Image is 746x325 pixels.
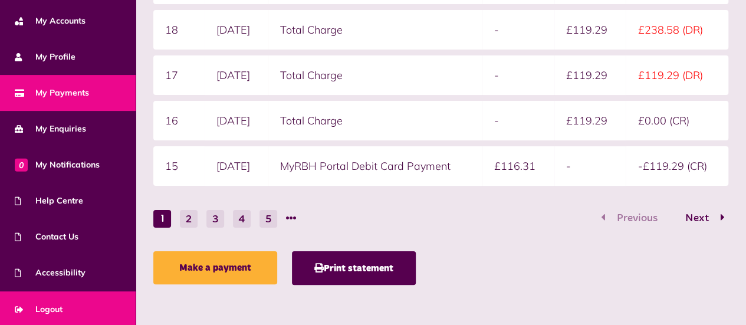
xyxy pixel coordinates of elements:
[205,55,268,95] td: [DATE]
[554,146,626,186] td: -
[554,10,626,50] td: £119.29
[676,213,718,224] span: Next
[259,210,277,228] button: Go to page 5
[15,195,83,207] span: Help Centre
[15,159,100,171] span: My Notifications
[482,146,554,186] td: £116.31
[153,10,205,50] td: 18
[206,210,224,228] button: Go to page 3
[626,146,728,186] td: -£119.29 (CR)
[233,210,251,228] button: Go to page 4
[205,101,268,140] td: [DATE]
[15,123,86,135] span: My Enquiries
[15,231,78,243] span: Contact Us
[554,101,626,140] td: £119.29
[292,251,416,285] button: Print statement
[15,15,86,27] span: My Accounts
[626,101,728,140] td: £0.00 (CR)
[15,51,75,63] span: My Profile
[554,55,626,95] td: £119.29
[15,87,89,99] span: My Payments
[673,210,728,227] button: Go to page 2
[205,146,268,186] td: [DATE]
[268,10,483,50] td: Total Charge
[153,101,205,140] td: 16
[482,101,554,140] td: -
[482,55,554,95] td: -
[15,267,86,279] span: Accessibility
[153,55,205,95] td: 17
[15,158,28,171] span: 0
[626,10,728,50] td: £238.58 (DR)
[268,146,483,186] td: MyRBH Portal Debit Card Payment
[268,55,483,95] td: Total Charge
[205,10,268,50] td: [DATE]
[268,101,483,140] td: Total Charge
[482,10,554,50] td: -
[626,55,728,95] td: £119.29 (DR)
[15,303,63,316] span: Logout
[153,146,205,186] td: 15
[153,251,277,284] a: Make a payment
[180,210,198,228] button: Go to page 2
